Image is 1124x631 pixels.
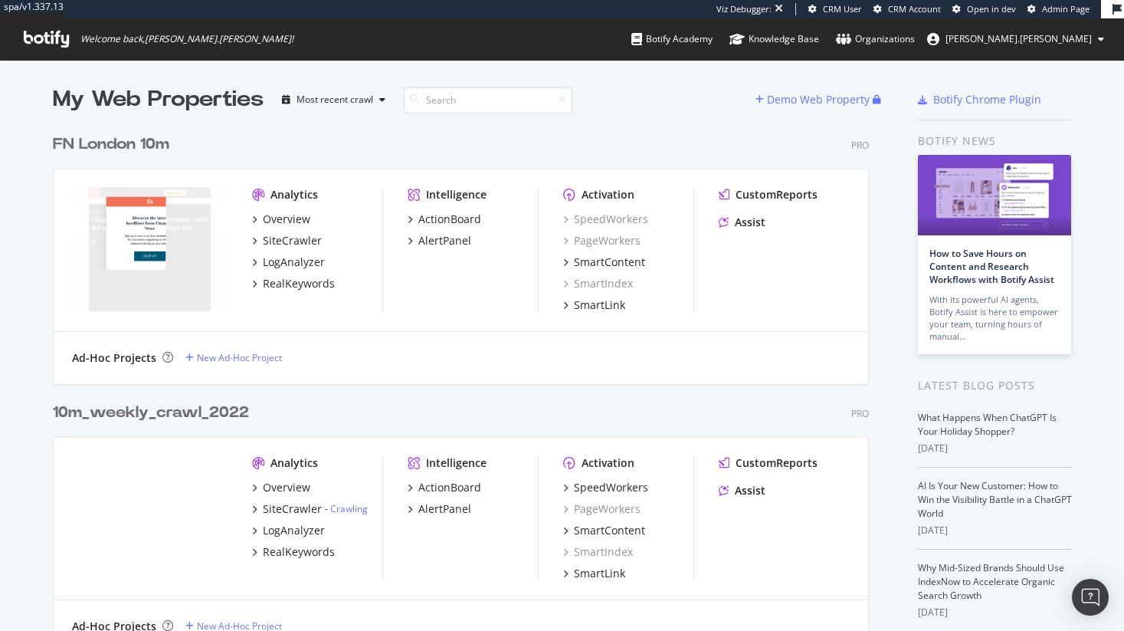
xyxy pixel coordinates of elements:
[263,523,325,538] div: LogAnalyzer
[918,92,1041,107] a: Botify Chrome Plugin
[263,544,335,560] div: RealKeywords
[574,297,625,313] div: SmartLink
[582,187,634,202] div: Activation
[297,95,373,104] div: Most recent crawl
[563,276,633,291] a: SmartIndex
[929,247,1054,286] a: How to Save Hours on Content and Research Workflows with Botify Assist
[563,233,641,248] a: PageWorkers
[574,566,625,581] div: SmartLink
[53,133,169,156] div: FN London 10m
[418,212,481,227] div: ActionBoard
[270,187,318,202] div: Analytics
[252,480,310,495] a: Overview
[418,233,471,248] div: AlertPanel
[263,480,310,495] div: Overview
[767,92,870,107] div: Demo Web Property
[563,501,641,517] a: PageWorkers
[574,255,645,270] div: SmartContent
[426,187,487,202] div: Intelligence
[270,455,318,471] div: Analytics
[197,351,282,364] div: New Ad-Hoc Project
[252,276,335,291] a: RealKeywords
[252,501,368,517] a: SiteCrawler- Crawling
[888,3,941,15] span: CRM Account
[1042,3,1090,15] span: Admin Page
[574,523,645,538] div: SmartContent
[823,3,862,15] span: CRM User
[53,402,249,424] div: 10m_weekly_crawl_2022
[918,561,1064,602] a: Why Mid-Sized Brands Should Use IndexNow to Accelerate Organic Search Growth
[563,480,648,495] a: SpeedWorkers
[563,255,645,270] a: SmartContent
[72,187,228,311] img: www.FNlondon.com
[735,215,765,230] div: Assist
[263,276,335,291] div: RealKeywords
[418,501,471,517] div: AlertPanel
[736,187,818,202] div: CustomReports
[582,455,634,471] div: Activation
[263,212,310,227] div: Overview
[252,212,310,227] a: Overview
[755,93,873,106] a: Demo Web Property
[252,523,325,538] a: LogAnalyzer
[330,502,368,515] a: Crawling
[53,133,175,156] a: FN London 10m
[918,442,1072,455] div: [DATE]
[945,32,1092,45] span: jessica.jordan
[80,33,293,45] span: Welcome back, [PERSON_NAME].[PERSON_NAME] !
[263,501,322,517] div: SiteCrawler
[72,455,228,580] img: realtor.com
[1072,579,1109,616] div: Open Intercom Messenger
[252,233,322,248] a: SiteCrawler
[918,606,1072,619] div: [DATE]
[185,351,282,364] a: New Ad-Hoc Project
[563,544,633,560] a: SmartIndex
[563,212,648,227] a: SpeedWorkers
[873,3,941,15] a: CRM Account
[755,87,873,112] button: Demo Web Property
[933,92,1041,107] div: Botify Chrome Plugin
[918,155,1071,235] img: How to Save Hours on Content and Research Workflows with Botify Assist
[736,455,818,471] div: CustomReports
[404,87,572,113] input: Search
[735,483,765,498] div: Assist
[918,411,1057,438] a: What Happens When ChatGPT Is Your Holiday Shopper?
[918,479,1072,520] a: AI Is Your New Customer: How to Win the Visibility Battle in a ChatGPT World
[851,139,869,152] div: Pro
[851,407,869,420] div: Pro
[967,3,1016,15] span: Open in dev
[929,294,1060,343] div: With its powerful AI agents, Botify Assist is here to empower your team, turning hours of manual…
[325,502,368,515] div: -
[72,350,156,366] div: Ad-Hoc Projects
[408,233,471,248] a: AlertPanel
[574,480,648,495] div: SpeedWorkers
[918,377,1072,394] div: Latest Blog Posts
[53,402,255,424] a: 10m_weekly_crawl_2022
[263,233,322,248] div: SiteCrawler
[918,133,1072,150] div: Botify news
[631,31,713,47] div: Botify Academy
[918,524,1072,537] div: [DATE]
[563,297,625,313] a: SmartLink
[563,566,625,581] a: SmartLink
[631,18,713,60] a: Botify Academy
[836,31,915,47] div: Organizations
[426,455,487,471] div: Intelligence
[719,455,818,471] a: CustomReports
[1027,3,1090,15] a: Admin Page
[716,3,772,15] div: Viz Debugger:
[408,212,481,227] a: ActionBoard
[418,480,481,495] div: ActionBoard
[252,544,335,560] a: RealKeywords
[408,480,481,495] a: ActionBoard
[915,27,1116,51] button: [PERSON_NAME].[PERSON_NAME]
[836,18,915,60] a: Organizations
[563,523,645,538] a: SmartContent
[252,255,325,270] a: LogAnalyzer
[276,87,392,112] button: Most recent crawl
[808,3,862,15] a: CRM User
